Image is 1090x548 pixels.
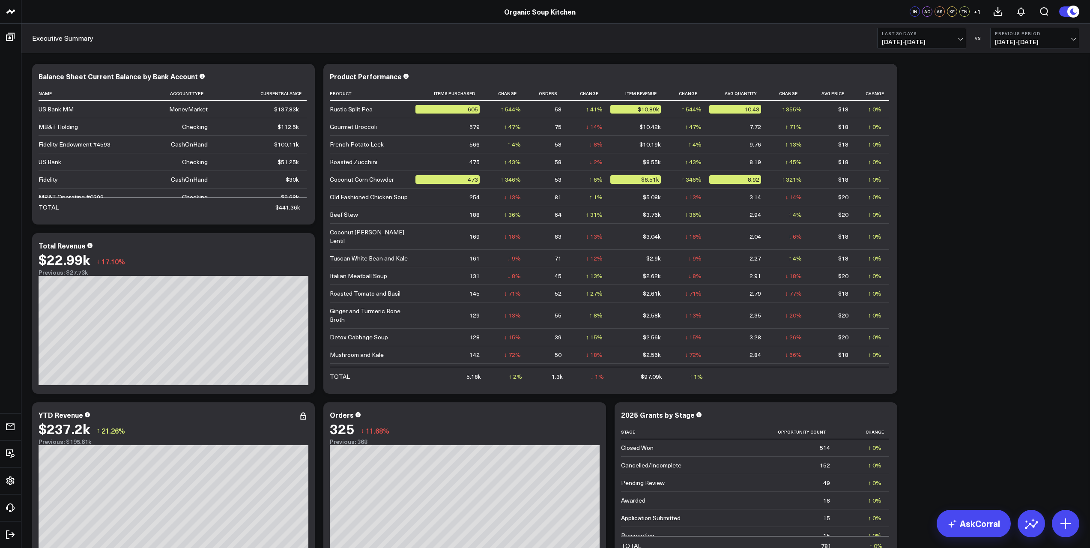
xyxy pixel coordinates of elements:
[504,193,521,201] div: ↓ 13%
[469,158,480,166] div: 475
[688,254,702,263] div: ↓ 9%
[838,254,848,263] div: $18
[750,210,761,219] div: 2.94
[868,193,881,201] div: ↑ 0%
[868,210,881,219] div: ↑ 0%
[589,311,603,320] div: ↑ 8%
[868,443,881,452] div: ↑ 0%
[39,140,110,149] div: Fidelity Endowment #4593
[508,254,521,263] div: ↓ 9%
[750,333,761,341] div: 3.28
[868,514,881,522] div: ↑ 0%
[469,333,480,341] div: 128
[621,531,654,540] div: Prospecting
[39,269,308,276] div: Previous: $27.73k
[555,333,561,341] div: 39
[646,254,661,263] div: $2.9k
[504,210,521,219] div: ↑ 36%
[501,175,521,184] div: ↑ 346%
[643,289,661,298] div: $2.61k
[785,140,802,149] div: ↑ 13%
[569,87,610,101] th: Change
[610,105,661,114] div: $10.89k
[621,461,681,470] div: Cancelled/Incomplete
[39,158,61,166] div: US Bank
[621,443,654,452] div: Closed Won
[643,158,661,166] div: $8.55k
[823,531,830,540] div: 15
[685,289,702,298] div: ↓ 71%
[586,289,603,298] div: ↑ 27%
[641,372,662,381] div: $97.09k
[529,87,570,101] th: Orders
[621,496,645,505] div: Awarded
[681,105,702,114] div: ↑ 544%
[709,105,761,114] div: 10.43
[685,350,702,359] div: ↓ 72%
[838,210,848,219] div: $20
[643,210,661,219] div: $3.76k
[361,425,364,436] span: ↓
[785,311,802,320] div: ↓ 20%
[589,158,603,166] div: ↓ 2%
[586,272,603,280] div: ↑ 13%
[971,36,986,41] div: VS
[788,210,802,219] div: ↑ 4%
[96,256,100,267] span: ↓
[39,241,86,250] div: Total Revenue
[39,87,124,101] th: Name
[366,426,389,435] span: 11.68%
[39,421,90,436] div: $237.2k
[621,410,695,419] div: 2025 Grants by Stage
[39,105,74,114] div: US Bank MM
[504,232,521,241] div: ↓ 18%
[586,333,603,341] div: ↑ 15%
[639,123,661,131] div: $10.42k
[995,39,1075,45] span: [DATE] - [DATE]
[509,372,522,381] div: ↑ 2%
[102,426,125,435] span: 21.26%
[415,175,480,184] div: 473
[882,31,962,36] b: Last 30 Days
[330,210,358,219] div: Beef Stew
[469,193,480,201] div: 254
[681,175,702,184] div: ↑ 346%
[868,140,881,149] div: ↑ 0%
[39,72,198,81] div: Balance Sheet Current Balance by Bank Account
[782,105,802,114] div: ↑ 355%
[910,6,920,17] div: JN
[990,28,1079,48] button: Previous Period[DATE]-[DATE]
[555,158,561,166] div: 58
[809,87,856,101] th: Avg Price
[169,105,208,114] div: MoneyMarket
[102,257,125,266] span: 17.10%
[469,311,480,320] div: 129
[868,158,881,166] div: ↑ 0%
[415,105,480,114] div: 605
[182,123,208,131] div: Checking
[275,203,300,212] div: $441.36k
[838,158,848,166] div: $18
[415,87,487,101] th: Items Purchased
[39,193,104,201] div: MB&T Operating #0399
[868,175,881,184] div: ↑ 0%
[504,350,521,359] div: ↓ 72%
[555,175,561,184] div: 53
[823,514,830,522] div: 15
[639,140,661,149] div: $10.19k
[555,140,561,149] div: 58
[330,193,408,201] div: Old Fashioned Chicken Soup
[39,410,83,419] div: YTD Revenue
[785,158,802,166] div: ↑ 45%
[504,123,521,131] div: ↑ 47%
[823,496,830,505] div: 18
[838,175,848,184] div: $18
[750,350,761,359] div: 2.84
[643,311,661,320] div: $2.58k
[959,6,970,17] div: TN
[868,232,881,241] div: ↑ 0%
[469,272,480,280] div: 131
[820,461,830,470] div: 152
[274,105,299,114] div: $137.83k
[838,333,848,341] div: $20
